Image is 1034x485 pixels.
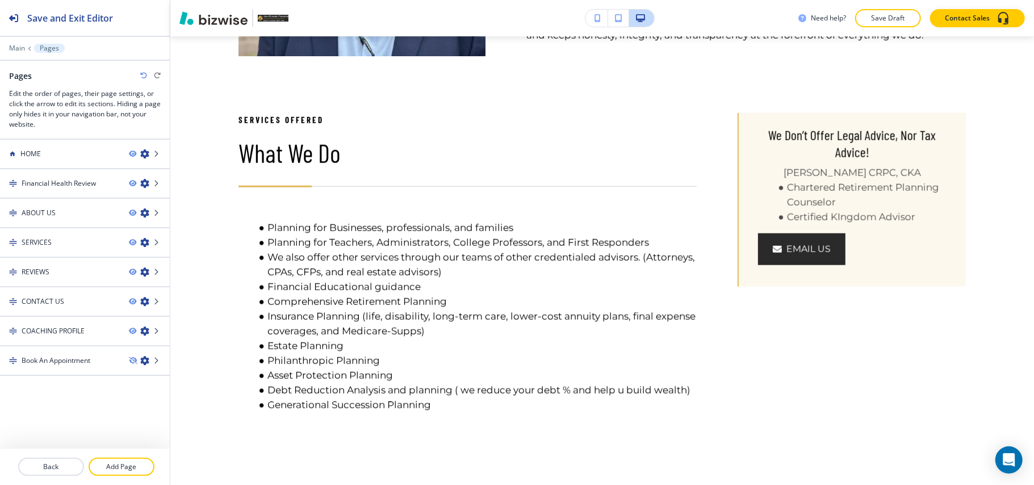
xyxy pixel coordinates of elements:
[22,267,49,277] h4: REVIEWS
[930,9,1025,27] button: Contact Sales
[9,70,32,82] h2: Pages
[89,458,154,476] button: Add Page
[995,446,1023,474] div: Open Intercom Messenger
[773,210,947,224] li: Certified KIngdom Advisor
[253,235,697,250] li: Planning for Teachers, Administrators, College Professors, and First Responders
[22,326,85,336] h4: COACHING PROFILE
[253,250,697,279] li: We also offer other services through our teams of other credentialed advisors. (Attorneys, CPAs, ...
[870,13,906,23] p: Save Draft
[253,309,697,338] li: Insurance Planning (life, disability, long-term care, lower-cost annuity plans, final expense cov...
[238,113,697,127] p: Services Offered
[253,279,697,294] li: Financial Educational guidance
[22,208,56,218] h4: ABOUT US
[758,233,845,265] a: EMAIL US
[9,327,17,335] img: Drag
[179,11,248,25] img: Bizwise Logo
[20,149,41,159] h4: HOME
[253,383,697,398] li: Debt Reduction Analysis and planning ( we reduce your debt % and help u build wealth)
[22,178,96,189] h4: Financial Health Review
[758,165,947,180] p: [PERSON_NAME] CRPC, CKA
[238,138,697,168] p: What We Do
[19,462,83,472] p: Back
[253,294,697,309] li: Comprehensive Retirement Planning
[773,180,947,210] li: Chartered Retirement Planning Counselor
[9,268,17,276] img: Drag
[22,296,64,307] h4: CONTACT US
[90,462,153,472] p: Add Page
[9,298,17,306] img: Drag
[9,44,25,52] button: Main
[9,239,17,246] img: Drag
[9,357,17,365] img: Drag
[18,458,84,476] button: Back
[758,127,947,161] p: We Don’t Offer Legal Advice, Nor Tax Advice!
[27,11,113,25] h2: Save and Exit Editor
[258,15,288,22] img: Your Logo
[786,242,831,256] span: EMAIL US
[253,220,697,235] li: Planning for Businesses, professionals, and families
[40,44,59,52] p: Pages
[9,89,161,129] h3: Edit the order of pages, their page settings, or click the arrow to edit its sections. Hiding a p...
[253,338,697,353] li: Estate Planning
[9,209,17,217] img: Drag
[253,353,697,368] li: Philanthropic Planning
[945,13,990,23] p: Contact Sales
[34,44,65,53] button: Pages
[9,179,17,187] img: Drag
[253,368,697,383] li: Asset Protection Planning
[22,237,52,248] h4: SERVICES
[253,398,697,412] li: Generational Succession Planning
[811,13,846,23] h3: Need help?
[855,9,921,27] button: Save Draft
[22,356,90,366] h4: Book An Appointment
